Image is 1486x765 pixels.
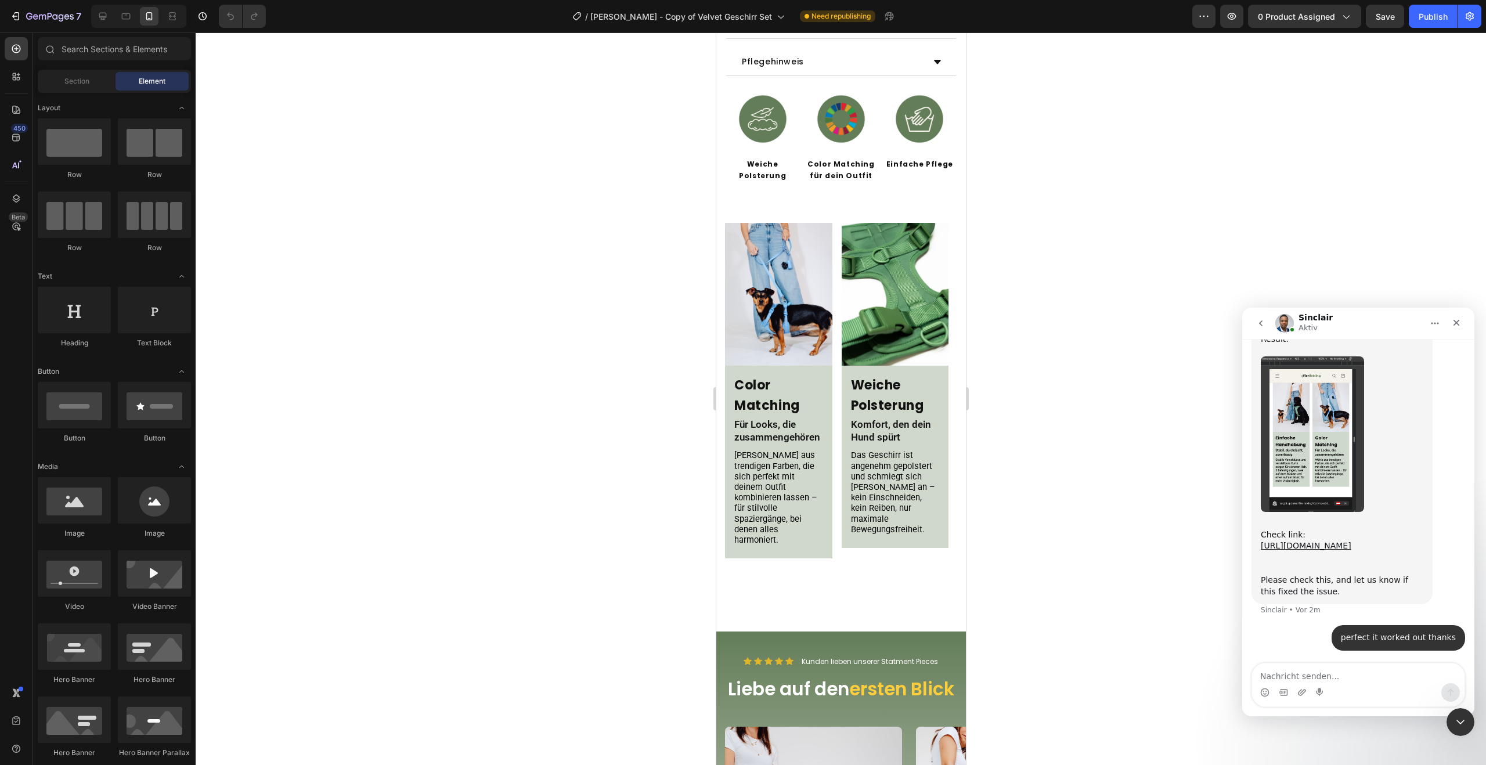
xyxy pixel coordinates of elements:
[38,528,111,539] div: Image
[38,243,111,253] div: Row
[38,433,111,443] div: Button
[118,243,191,253] div: Row
[1258,10,1335,23] span: 0 product assigned
[19,210,181,290] div: Check link: Please check this, and let us know if this fixed the issue.
[1248,5,1361,28] button: 0 product assigned
[19,233,109,243] a: [URL][DOMAIN_NAME]
[118,674,191,685] div: Hero Banner
[38,461,58,472] span: Media
[172,99,191,117] span: Toggle open
[5,5,86,28] button: 7
[590,10,772,23] span: [PERSON_NAME] - Copy of Velvet Geschirr Set
[716,33,966,765] iframe: Design area
[38,271,52,282] span: Text
[118,601,191,612] div: Video Banner
[172,457,191,476] span: Toggle open
[1366,5,1404,28] button: Save
[18,380,27,389] button: Emoji-Auswahl
[172,267,191,286] span: Toggle open
[585,10,588,23] span: /
[89,317,223,343] div: perfect it worked out thanks
[118,528,191,539] div: Image
[38,366,59,377] span: Button
[99,324,214,336] div: perfect it worked out thanks
[139,76,165,86] span: Element
[38,338,111,348] div: Heading
[38,601,111,612] div: Video
[38,103,60,113] span: Layout
[19,299,78,306] div: Sinclair • Vor 2m
[118,748,191,758] div: Hero Banner Parallax
[37,380,46,389] button: GIF-Auswahl
[55,380,64,389] button: Anhang hochladen
[11,124,28,133] div: 450
[76,9,81,23] p: 7
[1409,5,1458,28] button: Publish
[1376,12,1395,21] span: Save
[64,76,89,86] span: Section
[172,362,191,381] span: Toggle open
[38,37,191,60] input: Search Sections & Elements
[9,212,28,222] div: Beta
[38,748,111,758] div: Hero Banner
[74,380,83,389] button: Start recording
[38,169,111,180] div: Row
[118,169,191,180] div: Row
[199,376,218,394] button: Sende eine Nachricht…
[1242,308,1474,716] iframe: Intercom live chat
[219,5,266,28] div: Undo/Redo
[811,11,871,21] span: Need republishing
[118,433,191,443] div: Button
[19,26,181,49] div: Result: ​
[38,674,111,685] div: Hero Banner
[10,356,222,376] textarea: Nachricht senden...
[9,317,223,357] div: Tierliebling sagt…
[1447,708,1474,736] iframe: Intercom live chat
[118,338,191,348] div: Text Block
[1419,10,1448,23] div: Publish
